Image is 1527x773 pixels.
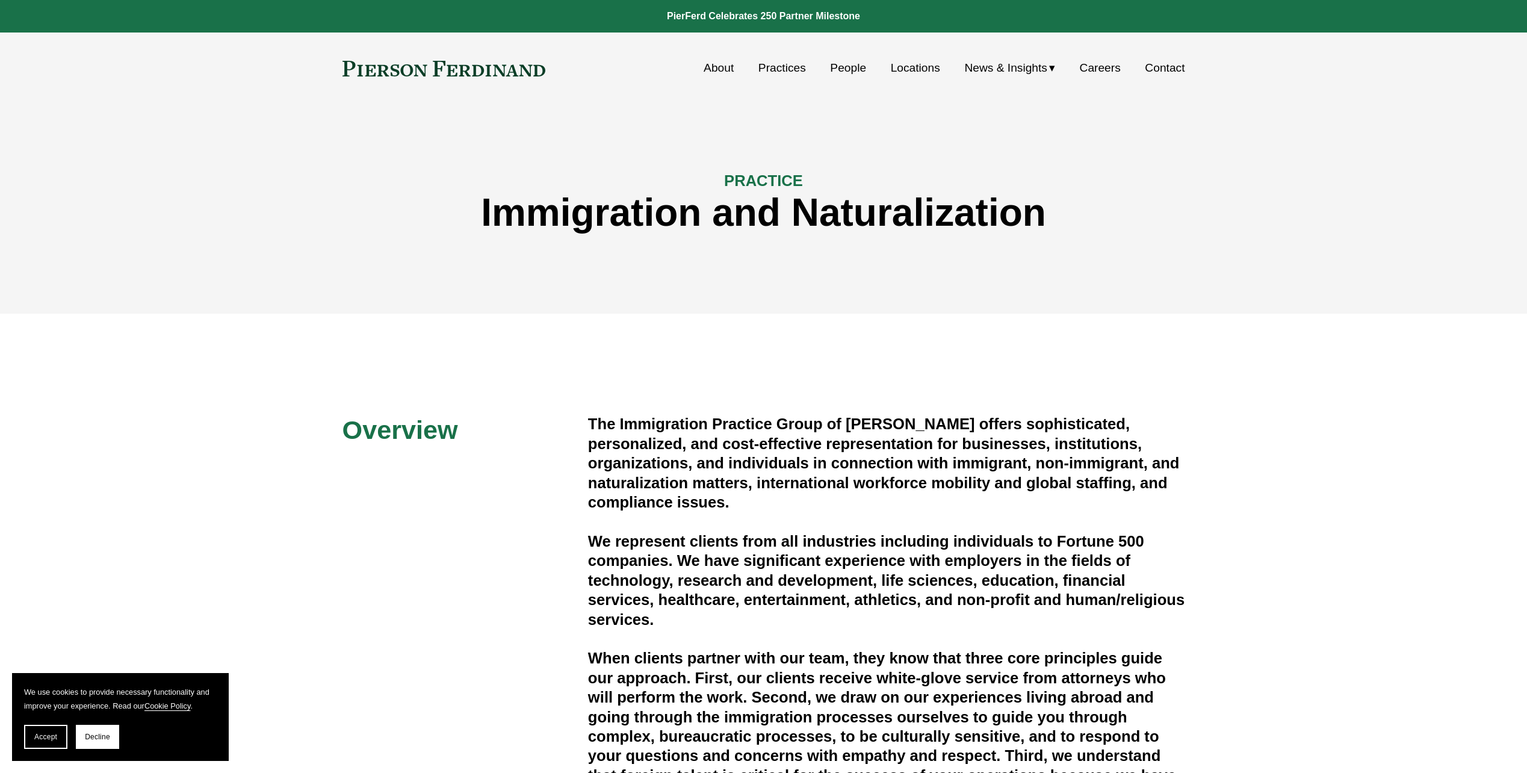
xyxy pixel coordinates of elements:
button: Accept [24,725,67,749]
span: PRACTICE [724,172,803,189]
span: Accept [34,733,57,741]
section: Cookie banner [12,673,229,761]
a: About [704,57,734,79]
p: We use cookies to provide necessary functionality and improve your experience. Read our . [24,685,217,713]
span: Overview [342,415,458,444]
a: Contact [1145,57,1185,79]
h1: Immigration and Naturalization [342,191,1185,235]
span: Decline [85,733,110,741]
a: Cookie Policy [144,701,191,710]
a: People [830,57,866,79]
h4: The Immigration Practice Group of [PERSON_NAME] offers sophisticated, personalized, and cost-effe... [588,414,1185,512]
a: folder dropdown [964,57,1055,79]
button: Decline [76,725,119,749]
a: Locations [891,57,940,79]
a: Practices [758,57,806,79]
a: Careers [1080,57,1121,79]
h4: We represent clients from all industries including individuals to Fortune 500 companies. We have ... [588,532,1185,629]
span: News & Insights [964,58,1047,79]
